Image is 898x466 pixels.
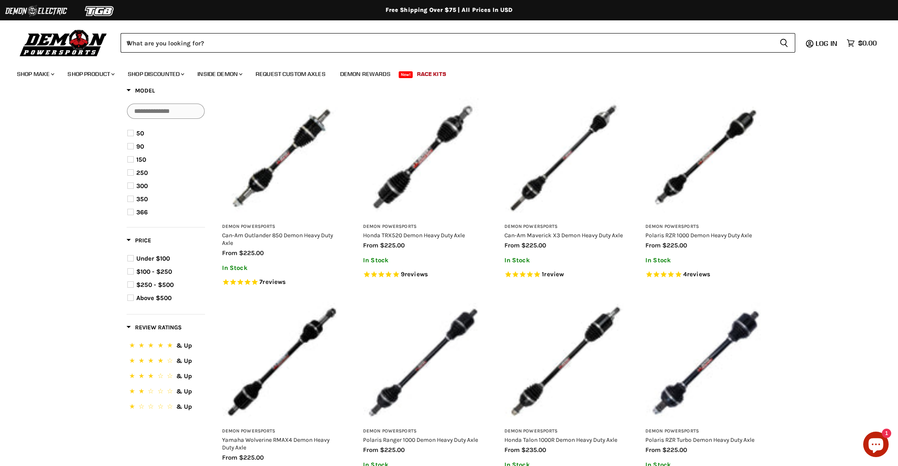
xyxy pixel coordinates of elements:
button: Filter by Model [127,87,155,97]
img: Yamaha Wolverine RMAX4 Demon Heavy Duty Axle [222,302,342,422]
span: from [645,446,661,454]
a: Can-Am Maverick X3 Demon Heavy Duty Axle [504,97,625,217]
h3: Demon Powersports [504,428,625,435]
input: Search Options [127,104,205,119]
span: Model [127,87,155,94]
span: from [363,446,378,454]
span: reviews [262,278,286,286]
span: Price [127,237,151,244]
span: $250 - $500 [136,281,174,289]
img: Polaris Ranger 1000 Demon Heavy Duty Axle [363,302,483,422]
span: 50 [136,129,144,137]
span: $235.00 [521,446,546,454]
span: review [544,270,564,278]
span: 366 [136,208,148,216]
span: 350 [136,195,148,203]
a: Shop Make [11,65,59,83]
p: In Stock [222,264,342,272]
a: Log in [812,39,842,47]
span: 9 reviews [401,270,428,278]
span: 1 reviews [542,270,564,278]
span: $225.00 [239,454,264,461]
span: Review Ratings [127,324,182,331]
span: from [363,241,378,249]
span: 150 [136,156,146,163]
a: Honda Talon 1000R Demon Heavy Duty Axle [504,436,617,443]
a: Inside Demon [191,65,248,83]
button: Filter by Review Ratings [127,323,182,334]
button: Search [773,33,795,53]
a: Polaris Ranger 1000 Demon Heavy Duty Axle [363,436,478,443]
div: Free Shipping Over $75 | All Prices In USD [110,6,789,14]
a: Can-Am Outlander 850 Demon Heavy Duty Axle [222,232,333,246]
span: & Up [176,403,192,410]
span: 300 [136,182,148,190]
span: from [645,241,661,249]
span: Rated 5.0 out of 5 stars 4 reviews [645,270,766,279]
a: Polaris RZR 1000 Demon Heavy Duty Axle [645,232,752,239]
a: $0.00 [842,37,881,49]
a: Request Custom Axles [249,65,332,83]
form: Product [121,33,795,53]
inbox-online-store-chat: Shopify online store chat [861,432,891,459]
p: In Stock [645,257,766,264]
a: Honda TRX520 Demon Heavy Duty Axle [363,232,465,239]
a: Demon Rewards [334,65,397,83]
span: 90 [136,143,144,150]
a: Yamaha Wolverine RMAX4 Demon Heavy Duty Axle [222,436,329,451]
button: 5 Stars. [127,340,204,353]
span: Rated 5.0 out of 5 stars 1 reviews [504,270,625,279]
span: $225.00 [239,249,264,257]
h3: Demon Powersports [504,224,625,230]
span: & Up [176,372,192,380]
a: Honda TRX520 Demon Heavy Duty Axle [363,97,483,217]
button: Filter by Price [127,236,151,247]
h3: Demon Powersports [645,428,766,435]
input: When autocomplete results are available use up and down arrows to review and enter to select [121,33,773,53]
span: $0.00 [858,39,877,47]
h3: Demon Powersports [645,224,766,230]
span: $225.00 [521,241,546,249]
span: 250 [136,169,148,177]
span: reviews [687,270,710,278]
img: Demon Electric Logo 2 [4,3,68,19]
h3: Demon Powersports [363,428,483,435]
span: 7 reviews [259,278,286,286]
span: from [504,241,520,249]
span: $225.00 [662,241,687,249]
span: & Up [176,357,192,365]
p: In Stock [363,257,483,264]
span: from [222,249,237,257]
ul: Main menu [11,62,875,83]
a: Can-Am Maverick X3 Demon Heavy Duty Axle [504,232,623,239]
a: Honda Talon 1000R Demon Heavy Duty Axle [504,302,625,422]
span: Above $500 [136,294,172,302]
img: Can-Am Outlander 850 Demon Heavy Duty Axle [222,97,342,217]
span: & Up [176,387,192,395]
button: 1 Star. [127,401,204,414]
span: Rated 4.8 out of 5 stars 9 reviews [363,270,483,279]
span: $225.00 [380,446,405,454]
span: & Up [176,342,192,349]
button: 4 Stars. [127,356,204,368]
span: reviews [405,270,428,278]
a: Race Kits [411,65,453,83]
span: Under $100 [136,255,170,262]
h3: Demon Powersports [363,224,483,230]
span: from [504,446,520,454]
h3: Demon Powersports [222,428,342,435]
span: from [222,454,237,461]
a: Polaris RZR Turbo Demon Heavy Duty Axle [645,436,754,443]
span: $100 - $250 [136,268,172,275]
img: Polaris RZR Turbo Demon Heavy Duty Axle [645,302,766,422]
a: Shop Discounted [121,65,189,83]
img: Demon Powersports [17,28,110,58]
span: $225.00 [662,446,687,454]
img: Polaris RZR 1000 Demon Heavy Duty Axle [645,97,766,217]
span: Log in [816,39,837,48]
span: New! [399,71,413,78]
